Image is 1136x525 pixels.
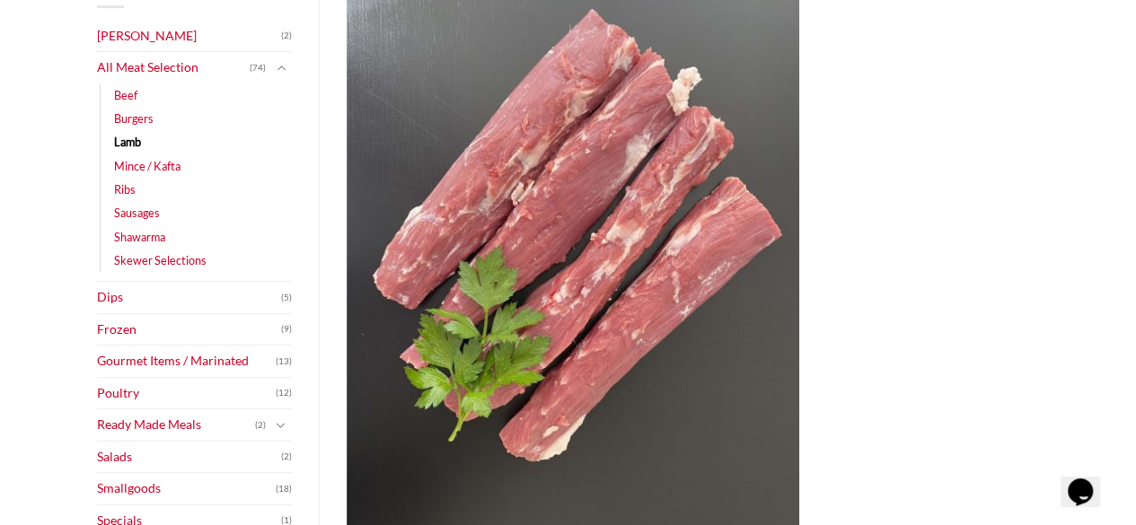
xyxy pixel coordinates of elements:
span: (18) [276,476,292,503]
a: Shawarma [114,225,165,249]
a: [PERSON_NAME] [97,21,282,52]
a: Smallgoods [97,473,277,504]
span: (5) [281,284,292,311]
a: Beef [114,83,137,107]
span: (9) [281,316,292,343]
a: Skewer Selections [114,249,207,272]
a: Mince / Kafta [114,154,181,178]
span: (2) [281,22,292,49]
a: Gourmet Items / Marinated [97,346,277,377]
span: (74) [250,55,266,82]
a: Burgers [114,107,154,130]
button: Toggle [270,416,292,435]
a: All Meat Selection [97,52,251,83]
a: Lamb [114,130,141,153]
span: (13) [276,348,292,375]
iframe: chat widget [1061,453,1118,507]
a: Dips [97,282,282,313]
a: Ready Made Meals [97,409,256,441]
span: (12) [276,380,292,407]
a: Poultry [97,378,277,409]
button: Toggle [270,58,292,78]
a: Sausages [114,201,160,224]
a: Frozen [97,314,282,346]
span: (2) [255,412,266,439]
span: (2) [281,443,292,470]
a: Ribs [114,178,136,201]
a: Salads [97,442,282,473]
